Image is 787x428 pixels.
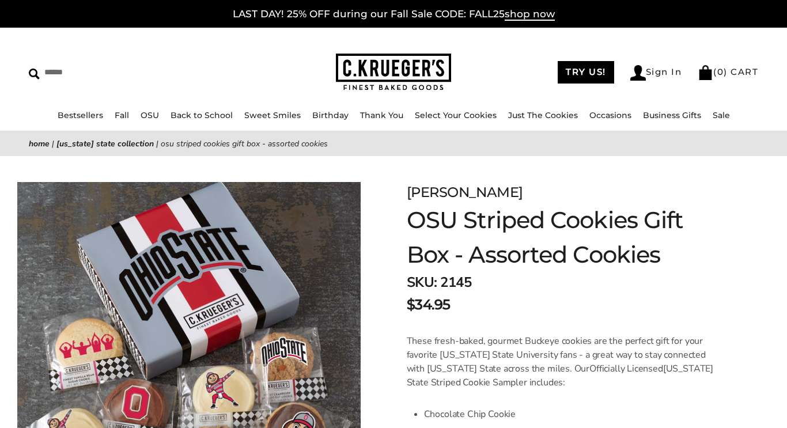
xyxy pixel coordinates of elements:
a: Fall [115,110,129,120]
a: Bestsellers [58,110,103,120]
h1: OSU Striped Cookies Gift Box - Assorted Cookies [407,203,729,272]
a: Birthday [312,110,349,120]
a: Sweet Smiles [244,110,301,120]
a: Business Gifts [643,110,701,120]
nav: breadcrumbs [29,137,758,150]
span: shop now [505,8,555,21]
span: 2145 [440,273,471,291]
a: Sign In [630,65,682,81]
a: TRY US! [558,61,614,84]
strong: SKU: [407,273,437,291]
img: Bag [698,65,713,80]
a: Sale [713,110,730,120]
a: Select Your Cookies [415,110,497,120]
span: 0 [717,66,724,77]
span: OSU Striped Cookies Gift Box - Assorted Cookies [161,138,328,149]
a: Thank You [360,110,403,120]
span: $34.95 [407,294,451,315]
li: Chocolate Chip Cookie [424,404,722,424]
a: [US_STATE] State Collection [56,138,154,149]
p: These fresh-baked, gourmet Buckeye cookies are the perfect gift for your favorite [US_STATE] Stat... [407,334,722,389]
span: | [156,138,158,149]
span: | [52,138,54,149]
img: Account [630,65,646,81]
a: Back to School [171,110,233,120]
a: (0) CART [698,66,758,77]
a: Occasions [589,110,631,120]
a: Just The Cookies [508,110,578,120]
div: [PERSON_NAME] [407,182,729,203]
a: OSU [141,110,159,120]
a: LAST DAY! 25% OFF during our Fall Sale CODE: FALL25shop now [233,8,555,21]
img: Search [29,69,40,79]
img: C.KRUEGER'S [336,54,451,91]
span: Officially Licensed [589,362,663,375]
input: Search [29,63,198,81]
a: Home [29,138,50,149]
